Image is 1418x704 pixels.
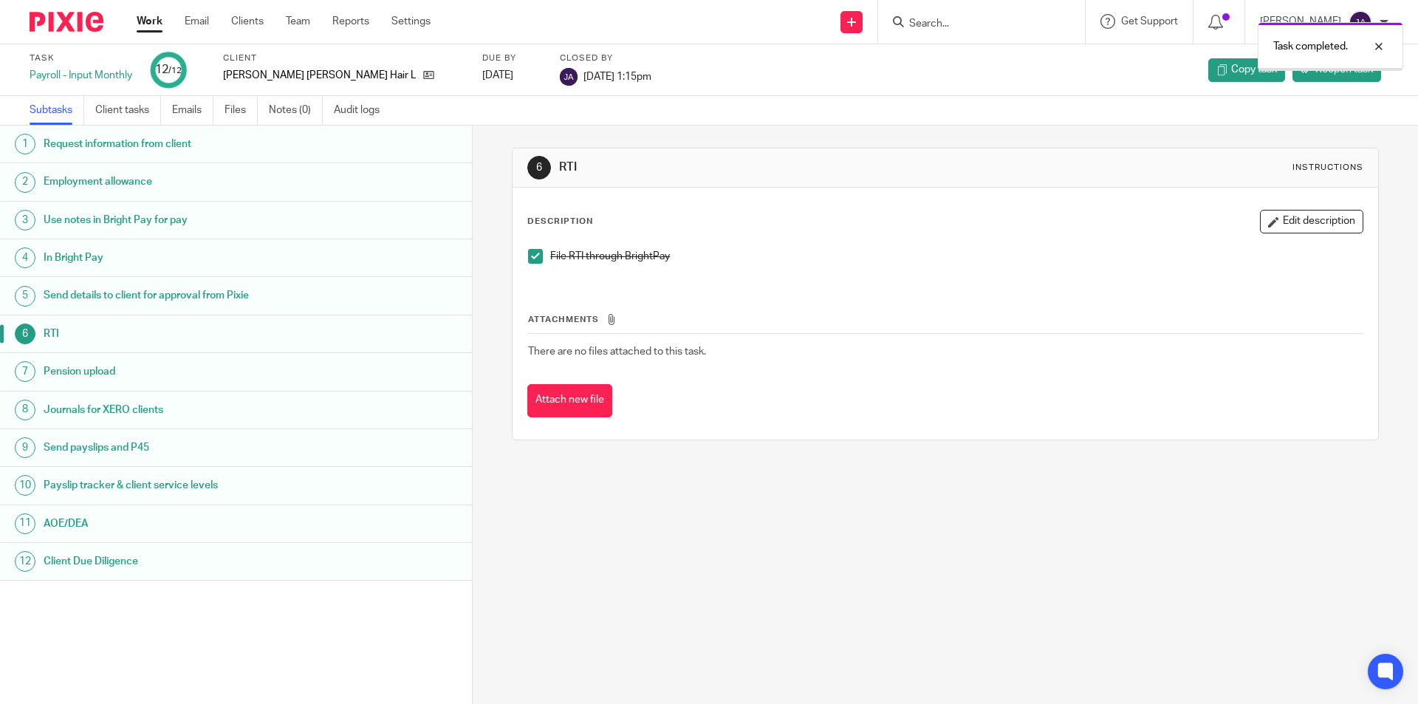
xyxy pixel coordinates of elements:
[185,14,209,29] a: Email
[223,52,464,64] label: Client
[527,156,551,180] div: 6
[286,14,310,29] a: Team
[15,247,35,268] div: 4
[172,96,213,125] a: Emails
[44,474,320,496] h1: Payslip tracker & client service levels
[30,12,103,32] img: Pixie
[44,284,320,307] h1: Send details to client for approval from Pixie
[44,550,320,573] h1: Client Due Diligence
[1349,10,1372,34] img: svg%3E
[44,247,320,269] h1: In Bright Pay
[44,360,320,383] h1: Pension upload
[15,134,35,154] div: 1
[391,14,431,29] a: Settings
[44,171,320,193] h1: Employment allowance
[269,96,323,125] a: Notes (0)
[15,551,35,572] div: 12
[1273,39,1348,54] p: Task completed.
[223,68,416,83] p: [PERSON_NAME] [PERSON_NAME] Hair Limited
[44,513,320,535] h1: AOE/DEA
[482,52,541,64] label: Due by
[15,172,35,193] div: 2
[137,14,162,29] a: Work
[15,286,35,307] div: 5
[15,437,35,458] div: 9
[155,61,182,78] div: 12
[15,475,35,496] div: 10
[15,324,35,344] div: 6
[528,315,599,324] span: Attachments
[332,14,369,29] a: Reports
[527,384,612,417] button: Attach new file
[559,160,977,175] h1: RTI
[44,323,320,345] h1: RTI
[95,96,161,125] a: Client tasks
[15,361,35,382] div: 7
[225,96,258,125] a: Files
[550,249,1362,264] p: File RTI through BrightPay
[44,399,320,421] h1: Journals for XERO clients
[528,346,706,357] span: There are no files attached to this task.
[30,52,132,64] label: Task
[583,71,651,81] span: [DATE] 1:15pm
[30,68,132,83] div: Payroll - Input Monthly
[44,437,320,459] h1: Send payslips and P45
[560,68,578,86] img: svg%3E
[560,52,651,64] label: Closed by
[15,400,35,420] div: 8
[334,96,391,125] a: Audit logs
[15,210,35,230] div: 3
[482,68,541,83] div: [DATE]
[1260,210,1363,233] button: Edit description
[231,14,264,29] a: Clients
[1292,162,1363,174] div: Instructions
[44,209,320,231] h1: Use notes in Bright Pay for pay
[30,96,84,125] a: Subtasks
[527,216,593,228] p: Description
[44,133,320,155] h1: Request information from client
[168,66,182,75] small: /12
[15,513,35,534] div: 11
